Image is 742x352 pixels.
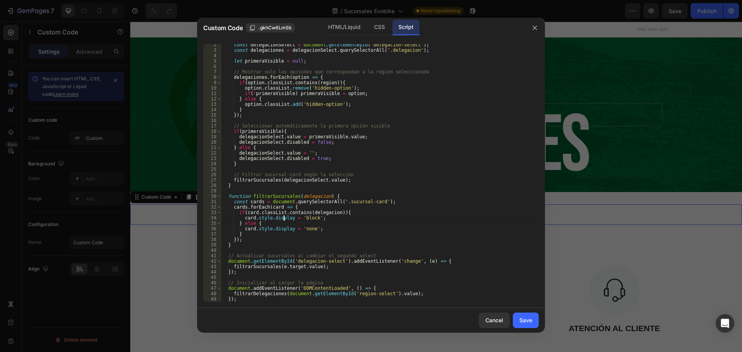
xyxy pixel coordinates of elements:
[203,177,221,183] div: 27
[259,24,291,31] span: .gkhCw6LmSb
[203,280,221,286] div: 46
[102,243,153,294] img: Alt Image
[479,313,510,328] button: Cancel
[203,231,221,237] div: 37
[203,210,221,215] div: 33
[368,20,391,35] div: CSS
[203,85,221,91] div: 10
[203,118,221,123] div: 16
[203,58,221,64] div: 5
[203,42,221,48] div: 2
[203,253,221,258] div: 41
[203,102,221,107] div: 13
[203,188,221,194] div: 29
[203,194,221,199] div: 30
[221,243,272,294] img: Alt Image
[203,91,221,96] div: 11
[459,243,509,294] img: Alt Image
[485,316,503,324] div: Cancel
[203,139,221,145] div: 20
[290,90,331,96] div: Drop element here
[203,134,221,139] div: 19
[203,75,221,80] div: 8
[203,215,221,221] div: 34
[716,314,734,333] div: Open Intercom Messenger
[203,150,221,156] div: 22
[313,301,419,313] p: GARANTÍA DE 1 AÑO
[203,258,221,264] div: 42
[203,248,221,253] div: 40
[203,53,221,58] div: 4
[431,301,537,313] p: ATENCIÓN AL CLIENTE
[340,243,390,294] img: Alt Image
[203,145,221,150] div: 21
[203,242,221,248] div: 39
[75,301,181,313] p: ENVÍOS A TODO EL PAÍS
[203,286,221,291] div: 47
[203,123,221,129] div: 17
[203,226,221,231] div: 36
[203,64,221,69] div: 6
[203,221,221,226] div: 35
[246,23,295,32] button: .gkhCw6LmSb
[513,313,539,328] button: Save
[203,237,221,242] div: 38
[392,20,419,35] div: Script
[203,296,221,302] div: 49
[203,23,243,32] span: Custom Code
[203,156,221,161] div: 23
[203,129,221,134] div: 18
[194,301,300,313] p: ENTREGA INMEDIATA
[203,264,221,269] div: 43
[203,291,221,296] div: 48
[203,199,221,204] div: 31
[203,69,221,75] div: 7
[203,96,221,102] div: 12
[519,316,532,324] div: Save
[203,48,221,53] div: 3
[10,172,43,179] div: Custom Code
[203,161,221,167] div: 24
[203,269,221,275] div: 44
[203,183,221,188] div: 28
[203,172,221,177] div: 26
[203,112,221,118] div: 15
[203,80,221,85] div: 9
[203,204,221,210] div: 32
[203,275,221,280] div: 45
[203,167,221,172] div: 25
[203,107,221,112] div: 14
[322,20,366,35] div: HTML/Liquid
